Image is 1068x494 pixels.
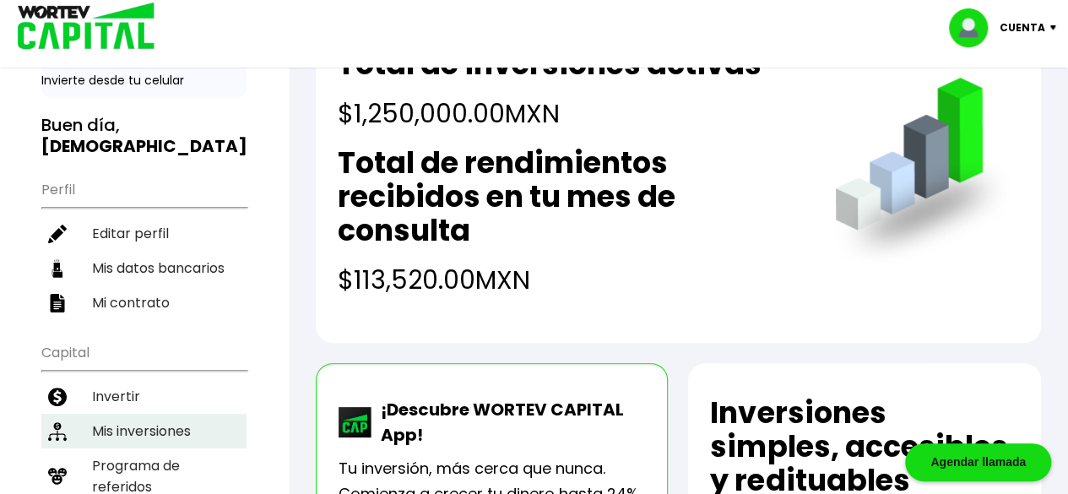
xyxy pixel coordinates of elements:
[949,8,1000,47] img: profile-image
[48,294,67,312] img: contrato-icon.f2db500c.svg
[41,251,247,285] a: Mis datos bancarios
[41,134,247,158] b: [DEMOGRAPHIC_DATA]
[338,146,801,247] h2: Total de rendimientos recibidos en tu mes de consulta
[1045,25,1068,30] img: icon-down
[48,225,67,243] img: editar-icon.952d3147.svg
[372,397,646,448] p: ¡Descubre WORTEV CAPITAL App!
[48,467,67,486] img: recomiendanos-icon.9b8e9327.svg
[48,422,67,441] img: inversiones-icon.6695dc30.svg
[338,47,762,81] h2: Total de inversiones activas
[905,443,1051,481] div: Agendar llamada
[41,285,247,320] a: Mi contrato
[338,95,762,133] h4: $1,250,000.00 MXN
[41,414,247,448] a: Mis inversiones
[827,78,1019,269] img: grafica.516fef24.png
[41,72,247,90] p: Invierte desde tu celular
[339,407,372,437] img: wortev-capital-app-icon
[48,259,67,278] img: datos-icon.10cf9172.svg
[41,216,247,251] a: Editar perfil
[41,171,247,320] ul: Perfil
[338,261,801,299] h4: $113,520.00 MXN
[41,115,247,157] h3: Buen día,
[41,379,247,414] a: Invertir
[1000,15,1045,41] p: Cuenta
[48,388,67,406] img: invertir-icon.b3b967d7.svg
